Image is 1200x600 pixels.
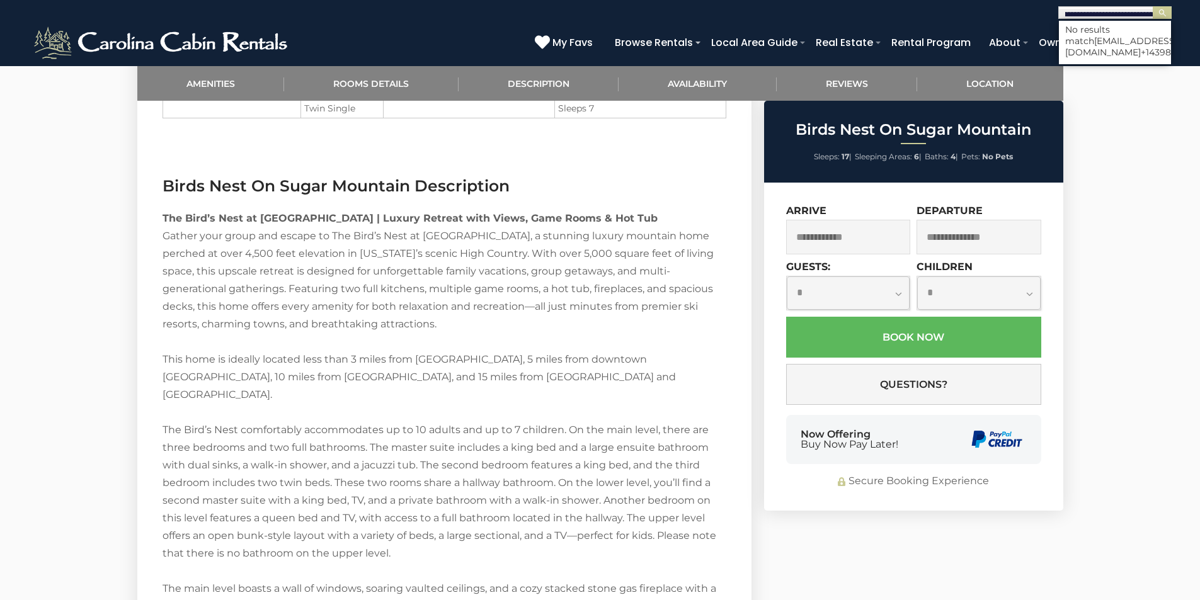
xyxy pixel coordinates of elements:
[459,66,619,101] a: Description
[951,152,956,161] strong: 4
[535,35,596,51] a: My Favs
[558,102,722,115] li: Sleeps 7
[609,31,699,54] a: Browse Rentals
[855,149,922,165] li: |
[284,66,459,101] a: Rooms Details
[917,205,983,217] label: Departure
[137,66,285,101] a: Amenities
[163,212,658,224] strong: The Bird’s Nest at [GEOGRAPHIC_DATA] | Luxury Retreat with Views, Game Rooms & Hot Tub
[1059,24,1171,58] li: No results match
[304,102,380,115] li: Twin Single
[925,152,949,161] span: Baths:
[983,31,1027,54] a: About
[777,66,918,101] a: Reviews
[885,31,977,54] a: Rental Program
[767,122,1060,138] h2: Birds Nest On Sugar Mountain
[917,261,973,273] label: Children
[809,31,879,54] a: Real Estate
[842,152,849,161] strong: 17
[925,149,958,165] li: |
[814,152,840,161] span: Sleeps:
[619,66,777,101] a: Availability
[914,152,919,161] strong: 6
[801,439,898,450] span: Buy Now Pay Later!
[786,364,1041,405] button: Questions?
[1032,31,1107,54] a: Owner Login
[786,474,1041,489] div: Secure Booking Experience
[801,429,898,450] div: Now Offering
[982,152,1013,161] strong: No Pets
[552,35,593,50] span: My Favs
[814,149,852,165] li: |
[163,175,726,197] h3: Birds Nest On Sugar Mountain Description
[31,24,293,62] img: White-1-2.png
[705,31,804,54] a: Local Area Guide
[855,152,912,161] span: Sleeping Areas:
[786,205,826,217] label: Arrive
[961,152,980,161] span: Pets:
[786,317,1041,358] button: Book Now
[786,261,830,273] label: Guests:
[917,66,1063,101] a: Location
